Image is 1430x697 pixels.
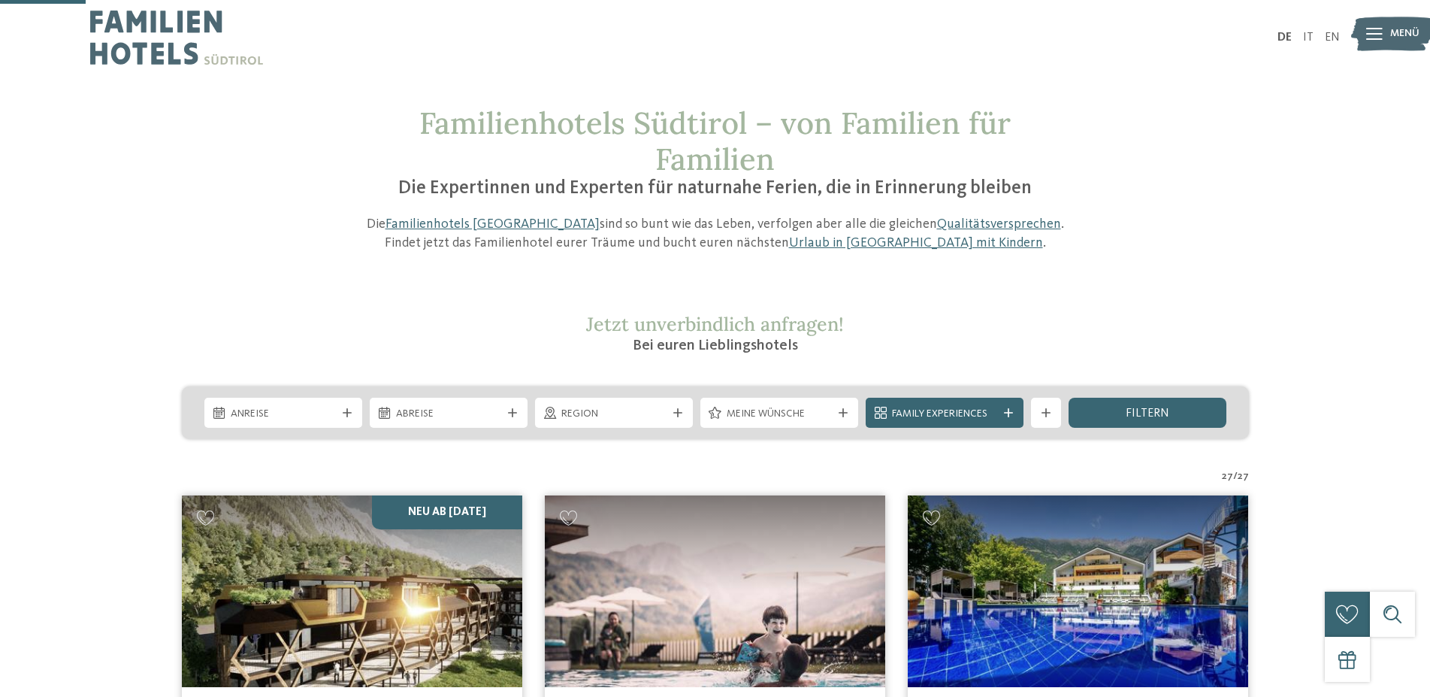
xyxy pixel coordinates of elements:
span: 27 [1222,469,1233,484]
span: filtern [1126,408,1169,420]
span: Jetzt unverbindlich anfragen! [586,312,844,336]
a: Familienhotels [GEOGRAPHIC_DATA] [385,217,600,231]
a: Qualitätsversprechen [937,217,1061,231]
span: Family Experiences [892,407,997,422]
span: Menü [1390,26,1419,41]
span: 27 [1238,469,1249,484]
a: Urlaub in [GEOGRAPHIC_DATA] mit Kindern [789,236,1043,250]
span: Region [561,407,667,422]
a: EN [1325,32,1340,44]
img: Familienhotels gesucht? Hier findet ihr die besten! [545,495,885,687]
a: IT [1303,32,1314,44]
span: Anreise [231,407,336,422]
span: / [1233,469,1238,484]
span: Meine Wünsche [727,407,832,422]
img: Familienhotels gesucht? Hier findet ihr die besten! [182,495,522,687]
p: Die sind so bunt wie das Leben, verfolgen aber alle die gleichen . Findet jetzt das Familienhotel... [358,215,1072,253]
span: Familienhotels Südtirol – von Familien für Familien [419,104,1011,178]
a: DE [1277,32,1292,44]
span: Bei euren Lieblingshotels [633,338,798,353]
span: Abreise [396,407,501,422]
span: Die Expertinnen und Experten für naturnahe Ferien, die in Erinnerung bleiben [398,179,1032,198]
img: Familien Wellness Residence Tyrol **** [908,495,1248,687]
